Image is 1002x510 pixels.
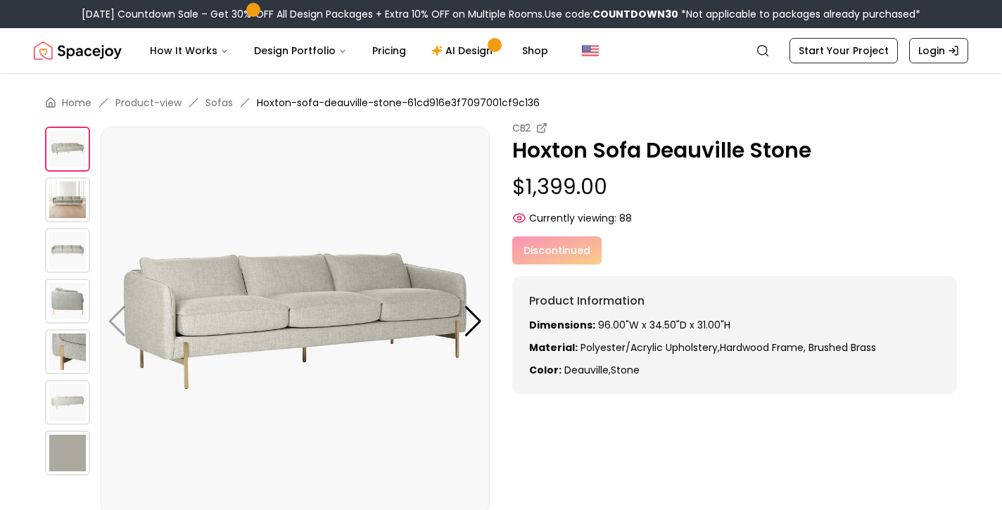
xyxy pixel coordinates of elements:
a: Shop [511,37,559,65]
img: https://storage.googleapis.com/spacejoy-main/assets/61cd916e3f7097001cf9c136/product_2_ff1e45p31n67 [45,228,90,273]
nav: Main [139,37,559,65]
button: Design Portfolio [243,37,358,65]
a: Sofas [205,96,233,110]
strong: Dimensions: [529,318,595,332]
a: Product-view [115,96,182,110]
img: https://storage.googleapis.com/spacejoy-main/assets/61cd916e3f7097001cf9c136/product_2_fib60bgj47f [45,431,90,476]
div: [DATE] Countdown Sale – Get 30% OFF All Design Packages + Extra 10% OFF on Multiple Rooms. [82,7,920,21]
a: AI Design [420,37,508,65]
span: deauville , [564,363,611,377]
b: COUNTDOWN30 [592,7,678,21]
span: 88 [619,211,632,225]
img: https://storage.googleapis.com/spacejoy-main/assets/61cd916e3f7097001cf9c136/product_1_3calaak84j6i [45,380,90,425]
a: Start Your Project [789,38,898,63]
strong: Color: [529,363,562,377]
img: https://storage.googleapis.com/spacejoy-main/assets/61cd916e3f7097001cf9c136/product_0_nbkffh7n5b9c [45,127,90,172]
a: Pricing [361,37,417,65]
span: *Not applicable to packages already purchased* [678,7,920,21]
p: 96.00"W x 34.50"D x 31.00"H [529,318,940,332]
p: $1,399.00 [512,174,957,200]
img: https://storage.googleapis.com/spacejoy-main/assets/61cd916e3f7097001cf9c136/product_0_o5lppge8g77 [45,329,90,374]
nav: Global [34,28,968,73]
button: How It Works [139,37,240,65]
span: Polyester/acrylic upholstery,Hardwood frame, Brushed brass [581,340,876,355]
span: Use code: [545,7,678,21]
a: Home [62,96,91,110]
img: https://storage.googleapis.com/spacejoy-main/assets/61cd916e3f7097001cf9c136/product_1_oj4hbmn2ih9 [45,177,90,222]
a: Login [909,38,968,63]
img: United States [582,42,599,59]
span: stone [611,363,640,377]
h6: Product Information [529,293,940,310]
strong: Material: [529,340,578,355]
span: Currently viewing: [529,211,616,225]
p: Hoxton Sofa Deauville Stone [512,138,957,163]
span: Hoxton-sofa-deauville-stone-61cd916e3f7097001cf9c136 [257,96,540,110]
img: Spacejoy Logo [34,37,122,65]
img: https://storage.googleapis.com/spacejoy-main/assets/61cd916e3f7097001cf9c136/product_3_gbibnc560k5b [45,279,90,324]
small: CB2 [512,121,531,135]
nav: breadcrumb [45,96,957,110]
a: Spacejoy [34,37,122,65]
